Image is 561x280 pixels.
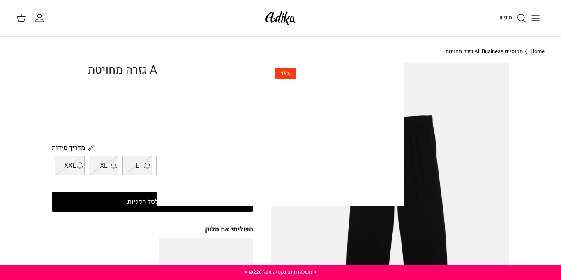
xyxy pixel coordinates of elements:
span: מדריך מידות [52,143,85,153]
a: חיפוש [498,13,526,23]
button: Toggle menu [526,9,545,27]
h1: מכנסיים All Business גזרה מחויטת [52,63,253,77]
span: XXL [64,161,76,171]
label: צבע [52,104,253,113]
a: ✦ משלוח חינם בקנייה מעל ₪220 ✦ [244,268,318,276]
span: L [136,161,139,171]
button: הוספה לסל הקניות [52,192,253,212]
img: Adika IL [263,8,298,28]
span: חיפוש [498,14,512,21]
a: החשבון שלי [35,13,48,23]
div: השלימי את הלוק [52,225,253,234]
a: Home [531,47,545,55]
a: מכנסיים All Business גזרה מחויטת [446,47,523,55]
img: blank image [157,41,404,206]
span: XL [100,161,108,171]
a: מדריך מידות [52,143,94,152]
nav: Breadcrumbs [16,48,545,56]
